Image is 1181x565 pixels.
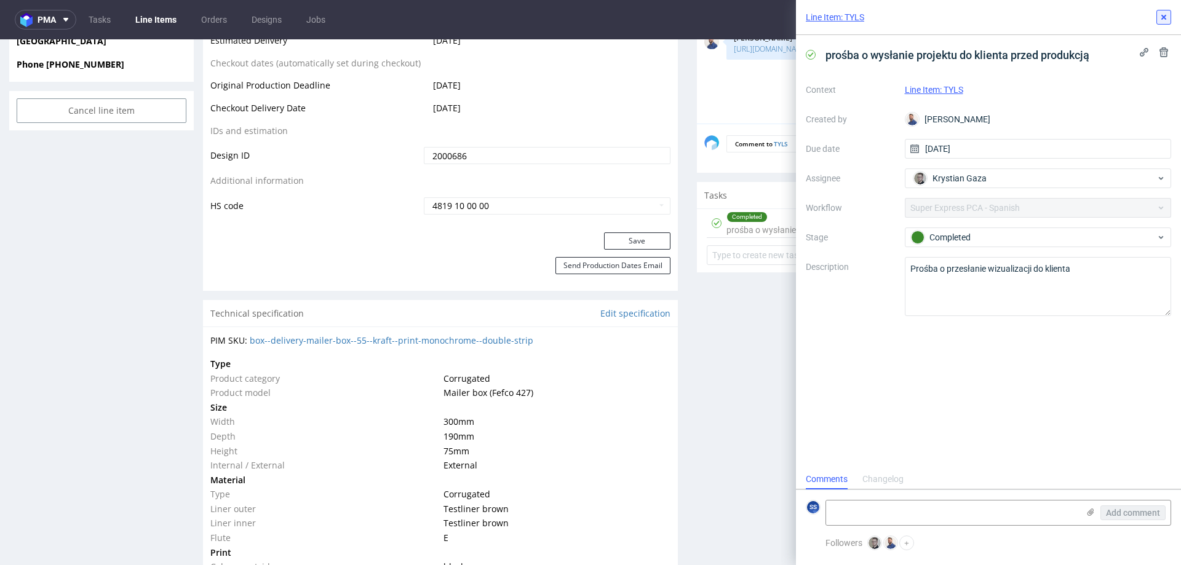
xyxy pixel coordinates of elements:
[443,333,490,345] span: Corrugated
[825,538,862,548] span: Followers
[17,59,186,84] input: Cancel line item
[210,491,440,506] td: Flute
[806,141,895,156] label: Due date
[210,317,440,332] td: Type
[20,13,38,27] img: logo
[906,113,918,125] img: Michał Rachański
[914,172,926,184] img: Krystian Gaza
[806,470,848,489] div: Comments
[81,10,118,30] a: Tasks
[806,82,895,97] label: Context
[806,200,895,215] label: Workflow
[210,506,440,521] td: Print
[210,433,440,448] td: Material
[806,171,895,186] label: Assignee
[821,45,1094,65] span: prośba o wysłanie projektu do klienta przed produkcją
[905,109,1172,129] div: [PERSON_NAME]
[443,391,474,403] span: 190 mm
[555,218,670,235] button: Send Production Dates Email
[707,206,1162,226] input: Type to create new task
[932,172,987,184] span: Krystian Gaza
[210,61,421,84] td: Checkout Delivery Date
[1115,176,1162,191] div: [DATE]
[210,134,421,157] td: Additional information
[443,406,469,417] span: 75 mm
[203,261,678,288] div: Technical specification
[806,230,895,245] label: Stage
[210,462,440,477] td: Liner outer
[807,501,819,513] figcaption: SS
[244,10,289,30] a: Designs
[869,537,881,549] img: Krystian Gaza
[210,346,440,361] td: Product model
[250,295,533,307] a: box--delivery-mailer-box--55--kraft--print-monochrome--double-strip
[15,10,76,30] button: pma
[128,10,184,30] a: Line Items
[433,63,461,74] span: [DATE]
[806,11,864,23] a: Line Item: TYLS
[443,478,509,489] span: Testliner brown
[1139,151,1164,162] a: View all
[885,537,897,549] img: Michał Rachański
[210,361,440,376] td: Size
[210,405,440,419] td: Height
[727,173,767,183] div: Completed
[726,96,796,113] p: Comment to
[210,106,421,134] td: Design ID
[604,193,670,210] button: Save
[210,295,670,307] div: PIM SKU:
[862,470,904,489] div: Changelog
[726,170,931,198] div: prośba o wysłanie projektu do klienta przed produkcją
[210,390,440,405] td: Depth
[210,419,440,433] td: Internal / External
[210,332,440,347] td: Product category
[299,10,333,30] a: Jobs
[17,19,124,31] strong: Phone [PHONE_NUMBER]
[600,268,670,280] a: Edit specification
[433,40,461,52] span: [DATE]
[905,257,1172,316] textarea: Prośba o przesłanie wizualizacji do klienta
[704,96,719,111] img: share_image_120x120.png
[905,85,963,95] a: Line Item: TYLS
[1131,97,1164,114] button: Send
[704,150,727,162] span: Tasks
[806,259,895,314] label: Description
[443,449,490,460] span: Corrugated
[774,100,788,109] a: TYLS
[443,347,533,359] span: Mailer box (Fefco 427)
[806,112,895,127] label: Created by
[1148,178,1161,190] figcaption: KG
[38,15,56,24] span: pma
[210,476,440,491] td: Liner inner
[194,10,234,30] a: Orders
[210,520,440,535] td: Colours outside
[210,39,421,61] td: Original Production Deadline
[210,375,440,390] td: Width
[210,157,421,176] td: HS code
[443,521,465,533] span: black
[443,464,509,475] span: Testliner brown
[210,17,421,39] td: Checkout dates (automatically set during checkout)
[443,376,474,388] span: 300 mm
[210,84,421,107] td: IDs and estimation
[210,448,440,462] td: Type
[443,492,448,504] span: E
[899,535,914,550] button: +
[911,231,1156,244] div: Completed
[443,420,477,432] span: External
[734,4,809,15] a: [URL][DOMAIN_NAME]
